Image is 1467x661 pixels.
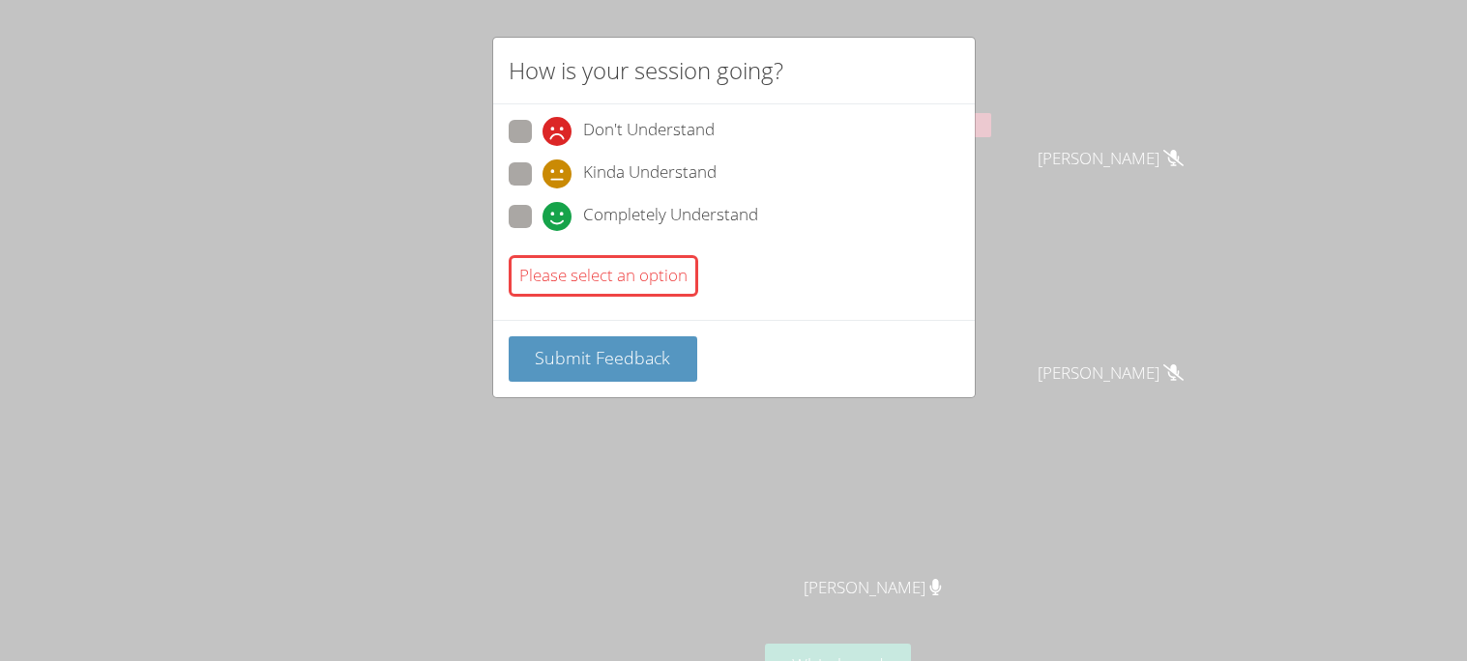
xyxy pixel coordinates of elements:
div: Please select an option [509,255,698,297]
span: Kinda Understand [583,159,717,188]
h2: How is your session going? [509,53,783,88]
span: Submit Feedback [535,346,670,369]
span: Completely Understand [583,202,758,231]
span: Don't Understand [583,117,715,146]
button: Submit Feedback [509,336,698,382]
